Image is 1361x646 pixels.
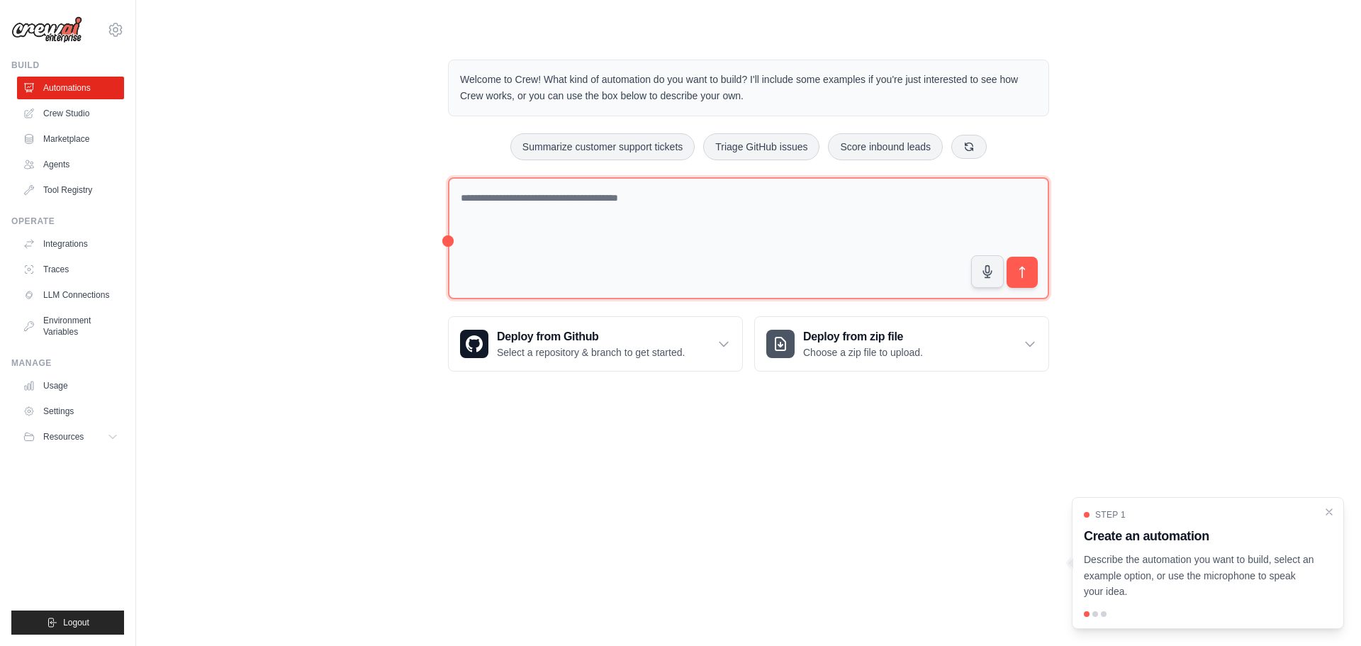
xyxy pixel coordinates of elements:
button: Triage GitHub issues [703,133,819,160]
span: Step 1 [1095,509,1126,520]
a: Traces [17,258,124,281]
p: Select a repository & branch to get started. [497,345,685,360]
button: Logout [11,611,124,635]
div: Build [11,60,124,71]
p: Describe the automation you want to build, select an example option, or use the microphone to spe... [1084,552,1315,600]
button: Score inbound leads [828,133,943,160]
a: Settings [17,400,124,423]
a: Agents [17,153,124,176]
span: Logout [63,617,89,628]
img: Logo [11,16,82,43]
h3: Create an automation [1084,526,1315,546]
a: Environment Variables [17,309,124,343]
a: Automations [17,77,124,99]
h3: Deploy from Github [497,328,685,345]
a: Integrations [17,233,124,255]
p: Welcome to Crew! What kind of automation do you want to build? I'll include some examples if you'... [460,72,1037,104]
p: Choose a zip file to upload. [803,345,923,360]
button: Summarize customer support tickets [510,133,695,160]
a: Marketplace [17,128,124,150]
a: Tool Registry [17,179,124,201]
a: Usage [17,374,124,397]
h3: Deploy from zip file [803,328,923,345]
div: Manage [11,357,124,369]
span: Resources [43,431,84,442]
div: Operate [11,216,124,227]
a: LLM Connections [17,284,124,306]
button: Resources [17,425,124,448]
button: Close walkthrough [1323,506,1335,518]
a: Crew Studio [17,102,124,125]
